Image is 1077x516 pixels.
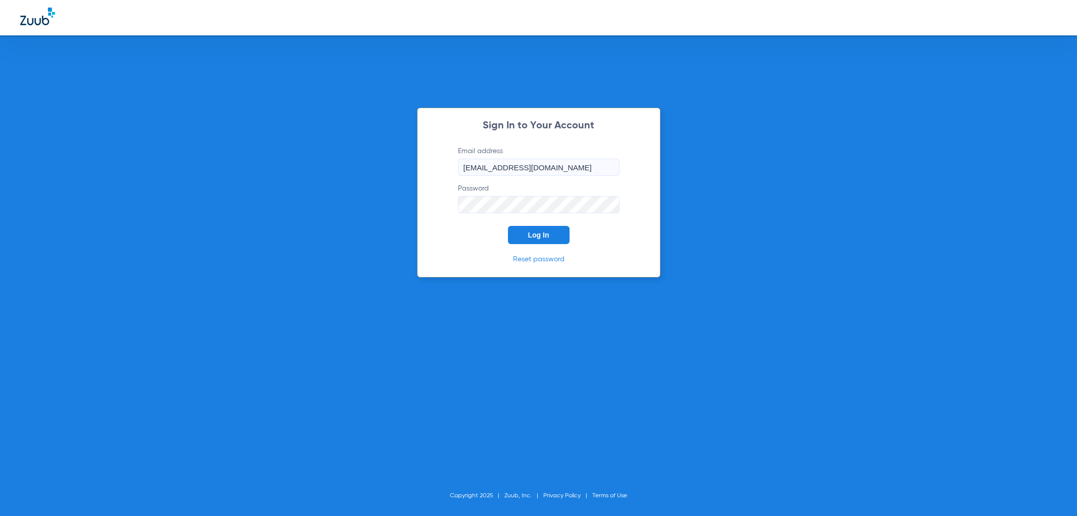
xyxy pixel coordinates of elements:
img: Zuub Logo [20,8,55,25]
a: Privacy Policy [543,493,581,499]
li: Zuub, Inc. [504,491,543,501]
a: Reset password [513,256,565,263]
button: Log In [508,226,570,244]
iframe: Chat Widget [1027,467,1077,516]
span: Log In [528,231,549,239]
input: Password [458,196,620,213]
label: Email address [458,146,620,176]
label: Password [458,183,620,213]
a: Terms of Use [592,493,627,499]
h2: Sign In to Your Account [443,121,635,131]
input: Email address [458,159,620,176]
li: Copyright 2025 [450,491,504,501]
